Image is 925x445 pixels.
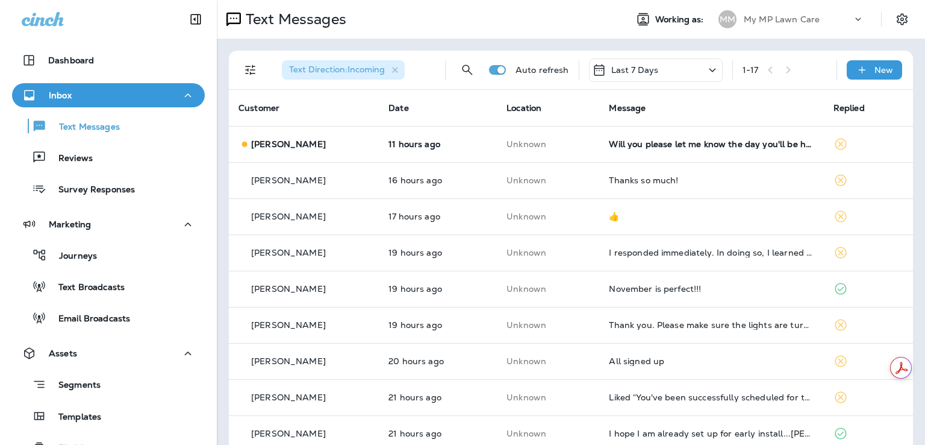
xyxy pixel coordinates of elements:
span: Date [388,103,409,113]
p: Marketing [49,219,91,229]
p: [PERSON_NAME] [251,356,326,366]
p: [PERSON_NAME] [251,212,326,221]
p: New [874,65,893,75]
button: Survey Responses [12,176,205,201]
div: Thank you. Please make sure the lights are turned off after being installed. We may be out of tow... [609,320,814,330]
button: Reviews [12,145,205,170]
p: This customer does not have a last location and the phone number they messaged is not assigned to... [506,212,590,221]
p: Reviews [46,153,93,165]
div: Liked “You've been successfully scheduled for the 15% off time frame. Your lights will be install... [609,393,814,402]
span: Customer [238,103,279,113]
button: Segments [12,371,205,397]
p: This customer does not have a last location and the phone number they messaged is not assigned to... [506,429,590,438]
p: Text Messages [241,10,346,28]
button: Filters [238,58,263,82]
button: Collapse Sidebar [179,7,213,31]
p: [PERSON_NAME] [251,248,326,257]
p: Email Broadcasts [46,314,130,325]
p: [PERSON_NAME] [251,429,326,438]
p: Survey Responses [46,185,135,196]
p: Sep 9, 2025 12:04 PM [388,248,487,257]
p: Dashboard [48,55,94,65]
p: Text Messages [47,122,120,133]
p: My MP Lawn Care [744,14,820,24]
span: Replied [833,103,865,113]
p: [PERSON_NAME] [251,284,326,294]
span: Working as: [655,14,706,25]
span: Message [609,103,646,113]
p: Sep 9, 2025 07:40 PM [388,139,487,149]
div: Text Direction:Incoming [282,60,405,80]
button: Templates [12,403,205,429]
p: [PERSON_NAME] [251,320,326,330]
p: This customer does not have a last location and the phone number they messaged is not assigned to... [506,356,590,366]
p: Auto refresh [515,65,569,75]
div: Thanks so much! [609,175,814,185]
button: Settings [891,8,913,30]
div: MM [718,10,737,28]
p: Sep 9, 2025 10:57 AM [388,356,487,366]
div: 👍 [609,212,814,221]
button: Journeys [12,242,205,268]
p: Last 7 Days [611,65,659,75]
p: Sep 9, 2025 09:50 AM [388,429,487,438]
button: Text Broadcasts [12,274,205,299]
p: Sep 9, 2025 11:40 AM [388,320,487,330]
button: Assets [12,341,205,365]
p: This customer does not have a last location and the phone number they messaged is not assigned to... [506,248,590,257]
p: This customer does not have a last location and the phone number they messaged is not assigned to... [506,320,590,330]
p: [PERSON_NAME] [251,175,326,185]
p: Sep 9, 2025 02:36 PM [388,175,487,185]
span: Text Direction : Incoming [289,64,385,75]
div: November is perfect!!! [609,284,814,294]
span: Location [506,103,541,113]
div: 1 - 17 [743,65,759,75]
div: I hope I am already set up for early install...Chris Newman [609,429,814,438]
p: [PERSON_NAME] [251,393,326,402]
div: Will you please let me know the day you'll be here so that I can be home? My outlet is inside the... [609,139,814,149]
p: This customer does not have a last location and the phone number they messaged is not assigned to... [506,139,590,149]
p: Sep 9, 2025 09:51 AM [388,393,487,402]
div: All signed up [609,356,814,366]
p: This customer does not have a last location and the phone number they messaged is not assigned to... [506,393,590,402]
p: Templates [46,412,101,423]
button: Inbox [12,83,205,107]
p: This customer does not have a last location and the phone number they messaged is not assigned to... [506,284,590,294]
p: Sep 9, 2025 01:27 PM [388,212,487,221]
p: Inbox [49,90,72,100]
div: I responded immediately. In doing so, I learned that all of the 20% offers are already gone? Puzz... [609,248,814,257]
button: Email Broadcasts [12,305,205,330]
p: [PERSON_NAME] [251,139,326,149]
button: Marketing [12,212,205,236]
button: Text Messages [12,113,205,139]
p: Sep 9, 2025 11:49 AM [388,284,487,294]
p: This customer does not have a last location and the phone number they messaged is not assigned to... [506,175,590,185]
button: Search Messages [455,58,479,82]
p: Segments [46,380,101,392]
p: Text Broadcasts [46,282,125,294]
p: Journeys [47,251,97,262]
button: Dashboard [12,48,205,72]
p: Assets [49,349,77,358]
